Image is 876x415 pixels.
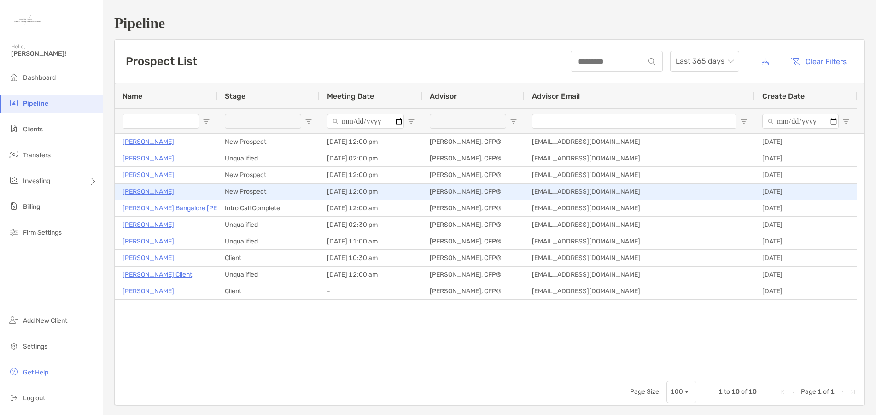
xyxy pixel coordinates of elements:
[8,314,19,326] img: add_new_client icon
[123,252,174,264] a: [PERSON_NAME]
[838,388,846,396] div: Next Page
[8,201,19,212] img: billing icon
[510,118,517,125] button: Open Filter Menu
[320,283,422,299] div: -
[23,151,51,159] span: Transfers
[731,388,740,396] span: 10
[23,229,62,237] span: Firm Settings
[525,233,755,249] div: [EMAIL_ADDRESS][DOMAIN_NAME]
[305,118,312,125] button: Open Filter Menu
[126,55,197,68] h3: Prospect List
[755,200,857,216] div: [DATE]
[217,150,320,166] div: Unqualified
[203,118,210,125] button: Open Filter Menu
[790,388,797,396] div: Previous Page
[123,153,174,164] a: [PERSON_NAME]
[666,381,696,403] div: Page Size
[11,4,44,37] img: Zoe Logo
[225,92,245,101] span: Stage
[123,219,174,231] a: [PERSON_NAME]
[755,233,857,249] div: [DATE]
[630,388,661,396] div: Page Size:
[217,250,320,266] div: Client
[320,184,422,200] div: [DATE] 12:00 pm
[123,202,258,214] a: [PERSON_NAME] Bangalore [PERSON_NAME]
[8,175,19,186] img: investing icon
[320,150,422,166] div: [DATE] 02:00 pm
[123,114,199,129] input: Name Filter Input
[123,136,174,148] a: [PERSON_NAME]
[648,58,655,65] img: input icon
[23,100,48,107] span: Pipeline
[422,200,525,216] div: [PERSON_NAME], CFP®
[422,217,525,233] div: [PERSON_NAME], CFP®
[320,200,422,216] div: [DATE] 12:00 am
[123,285,174,297] p: [PERSON_NAME]
[422,167,525,183] div: [PERSON_NAME], CFP®
[724,388,730,396] span: to
[525,134,755,150] div: [EMAIL_ADDRESS][DOMAIN_NAME]
[422,134,525,150] div: [PERSON_NAME], CFP®
[525,267,755,283] div: [EMAIL_ADDRESS][DOMAIN_NAME]
[830,388,835,396] span: 1
[8,149,19,160] img: transfers icon
[8,340,19,351] img: settings icon
[422,283,525,299] div: [PERSON_NAME], CFP®
[525,167,755,183] div: [EMAIL_ADDRESS][DOMAIN_NAME]
[740,118,748,125] button: Open Filter Menu
[408,118,415,125] button: Open Filter Menu
[123,269,192,280] a: [PERSON_NAME] Client
[755,283,857,299] div: [DATE]
[532,92,580,101] span: Advisor Email
[430,92,457,101] span: Advisor
[123,186,174,197] a: [PERSON_NAME]
[823,388,829,396] span: of
[8,123,19,134] img: clients icon
[779,388,786,396] div: First Page
[755,134,857,150] div: [DATE]
[422,150,525,166] div: [PERSON_NAME], CFP®
[741,388,747,396] span: of
[320,267,422,283] div: [DATE] 12:00 am
[23,343,47,350] span: Settings
[532,114,736,129] input: Advisor Email Filter Input
[23,368,48,376] span: Get Help
[23,125,43,133] span: Clients
[320,167,422,183] div: [DATE] 12:00 pm
[422,184,525,200] div: [PERSON_NAME], CFP®
[8,392,19,403] img: logout icon
[422,267,525,283] div: [PERSON_NAME], CFP®
[525,150,755,166] div: [EMAIL_ADDRESS][DOMAIN_NAME]
[801,388,816,396] span: Page
[718,388,723,396] span: 1
[525,250,755,266] div: [EMAIL_ADDRESS][DOMAIN_NAME]
[422,233,525,249] div: [PERSON_NAME], CFP®
[525,217,755,233] div: [EMAIL_ADDRESS][DOMAIN_NAME]
[762,92,805,101] span: Create Date
[320,250,422,266] div: [DATE] 10:30 am
[748,388,757,396] span: 10
[818,388,822,396] span: 1
[217,134,320,150] div: New Prospect
[123,169,174,181] a: [PERSON_NAME]
[23,394,45,402] span: Log out
[320,217,422,233] div: [DATE] 02:30 pm
[23,317,67,325] span: Add New Client
[23,74,56,82] span: Dashboard
[217,283,320,299] div: Client
[671,388,683,396] div: 100
[320,134,422,150] div: [DATE] 12:00 pm
[217,267,320,283] div: Unqualified
[755,267,857,283] div: [DATE]
[123,236,174,247] a: [PERSON_NAME]
[525,200,755,216] div: [EMAIL_ADDRESS][DOMAIN_NAME]
[842,118,850,125] button: Open Filter Menu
